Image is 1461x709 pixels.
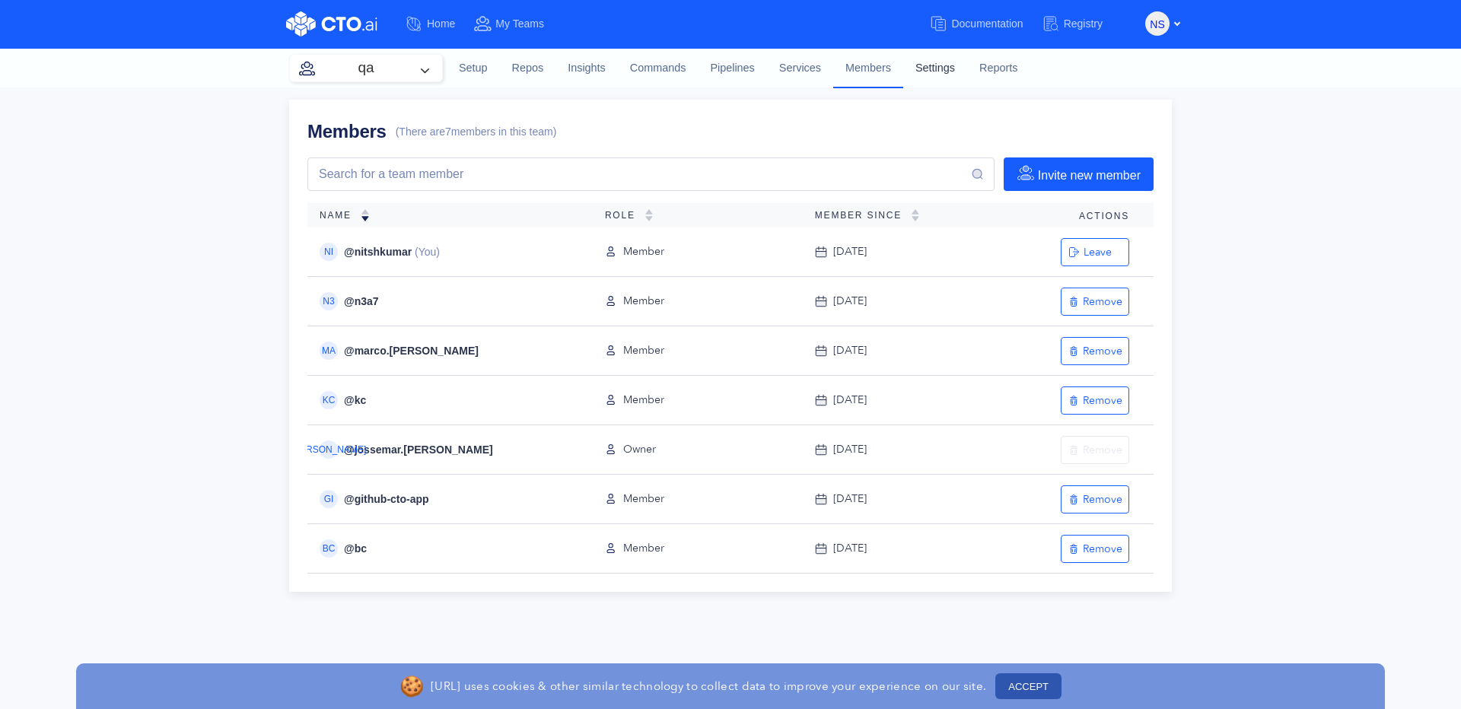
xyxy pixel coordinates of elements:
[987,203,1154,227] th: Actions
[929,10,1041,38] a: Documentation
[307,440,581,459] div: @ jossemar.[PERSON_NAME]
[320,210,361,221] span: Name
[967,48,1030,89] a: Reports
[1061,485,1129,513] button: Remove
[833,48,903,87] a: Members
[399,672,424,701] span: 🍪
[1061,238,1129,266] button: Leave
[307,490,581,508] div: @ github-cto-app
[815,491,975,507] div: [DATE]
[1061,337,1129,365] button: Remove
[815,540,975,557] div: [DATE]
[605,441,791,458] div: Owner
[815,441,975,458] div: [DATE]
[1068,344,1122,358] div: Remove
[1068,245,1122,259] div: Leave
[618,48,699,89] a: Commands
[767,48,833,89] a: Services
[396,125,557,139] span: (There are 7 members in this team)
[995,673,1062,699] button: ACCEPT
[1064,17,1103,30] span: Registry
[317,165,971,183] input: Search
[698,48,766,89] a: Pipelines
[1068,393,1122,408] div: Remove
[1068,294,1122,309] div: Remove
[324,494,334,504] span: GI
[405,10,473,38] a: Home
[427,17,455,30] span: Home
[1068,492,1122,507] div: Remove
[1061,436,1129,464] button: Remove
[605,243,791,260] div: Member
[307,243,581,261] div: @ nitshkumar
[903,48,967,89] a: Settings
[1150,12,1164,37] span: NS
[361,209,370,221] img: sorting-down.svg
[324,247,333,256] span: NI
[323,544,336,553] span: BC
[605,293,791,310] div: Member
[951,17,1023,30] span: Documentation
[495,17,544,30] span: My Teams
[1017,164,1035,182] img: invite-member-icon
[286,11,377,37] img: CTO.ai Logo
[1004,157,1154,191] button: Invite new member
[815,342,975,359] div: [DATE]
[307,292,581,310] div: @ n3a7
[911,209,920,221] img: sorting-empty.svg
[447,48,500,89] a: Setup
[431,679,986,694] p: [URL] uses cookies & other similar technology to collect data to improve your experience on our s...
[605,342,791,359] div: Member
[815,392,975,409] div: [DATE]
[1061,535,1129,563] button: Remove
[1068,443,1122,457] div: Remove
[815,243,975,260] div: [DATE]
[555,48,618,89] a: Insights
[605,210,645,221] span: Role
[307,539,581,558] div: @ bc
[307,391,581,409] div: @ kc
[645,209,654,221] img: sorting-empty.svg
[1068,542,1122,556] div: Remove
[1061,288,1129,316] button: Remove
[815,293,975,310] div: [DATE]
[291,445,367,454] span: [PERSON_NAME]
[605,392,791,409] div: Member
[323,396,336,405] span: KC
[307,342,581,360] div: @ marco.[PERSON_NAME]
[412,245,440,259] span: (You)
[815,210,911,221] span: Member Since
[323,297,334,306] span: N3
[290,55,442,81] button: qa
[605,540,791,557] div: Member
[1061,386,1129,415] button: Remove
[1145,11,1170,36] button: NS
[307,118,387,145] h1: Members
[500,48,556,89] a: Repos
[1042,10,1121,38] a: Registry
[322,346,336,355] span: MA
[605,491,791,507] div: Member
[473,10,562,38] a: My Teams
